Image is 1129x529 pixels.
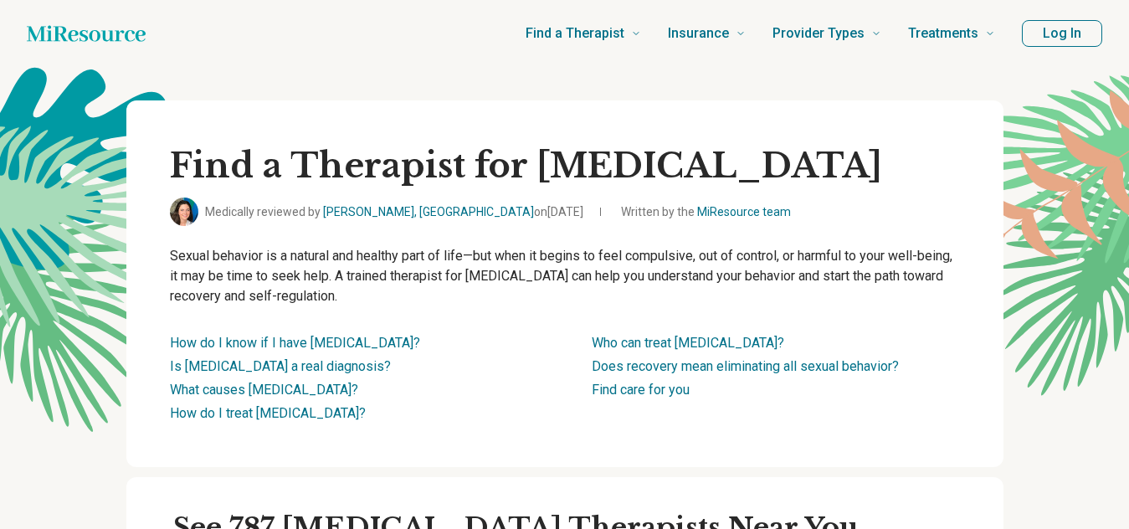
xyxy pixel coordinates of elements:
[908,22,978,45] span: Treatments
[592,358,899,374] a: Does recovery mean eliminating all sexual behavior?
[526,22,624,45] span: Find a Therapist
[592,335,784,351] a: Who can treat [MEDICAL_DATA]?
[592,382,690,398] a: Find care for you
[697,205,791,218] a: MiResource team
[772,22,865,45] span: Provider Types
[170,405,366,421] a: How do I treat [MEDICAL_DATA]?
[205,203,583,221] span: Medically reviewed by
[323,205,534,218] a: [PERSON_NAME], [GEOGRAPHIC_DATA]
[170,144,960,187] h1: Find a Therapist for [MEDICAL_DATA]
[668,22,729,45] span: Insurance
[170,382,358,398] a: What causes [MEDICAL_DATA]?
[170,335,420,351] a: How do I know if I have [MEDICAL_DATA]?
[534,205,583,218] span: on [DATE]
[27,17,146,50] a: Home page
[170,246,960,306] p: Sexual behavior is a natural and healthy part of life—but when it begins to feel compulsive, out ...
[170,358,391,374] a: Is [MEDICAL_DATA] a real diagnosis?
[1022,20,1102,47] button: Log In
[621,203,791,221] span: Written by the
